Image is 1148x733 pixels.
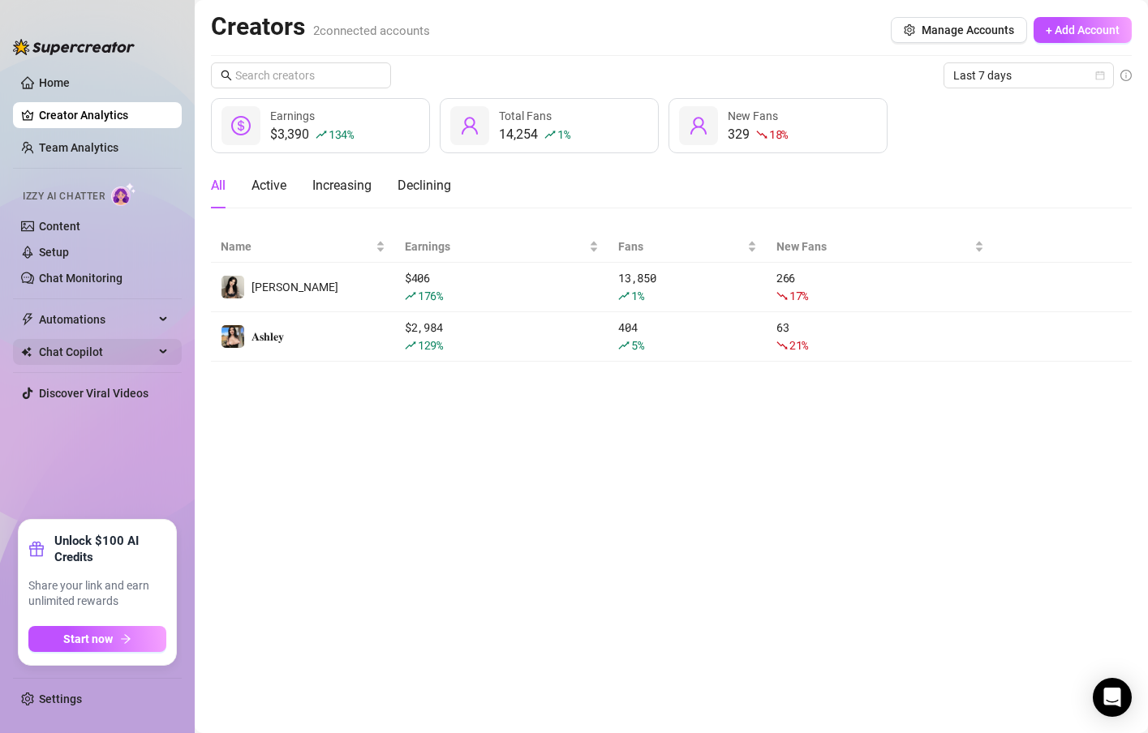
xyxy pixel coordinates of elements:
[13,39,135,55] img: logo-BBDzfeDw.svg
[28,578,166,610] span: Share your link and earn unlimited rewards
[313,24,430,38] span: 2 connected accounts
[39,387,148,400] a: Discover Viral Videos
[618,340,630,351] span: rise
[499,109,552,122] span: Total Fans
[767,231,994,263] th: New Fans
[405,319,599,354] div: $ 2,984
[618,269,757,305] div: 13,850
[39,306,154,332] span: Automations
[221,70,232,81] span: search
[28,626,166,652] button: Start nowarrow-right
[312,176,372,195] div: Increasing
[405,269,599,305] div: $ 406
[39,272,123,285] a: Chat Monitoring
[776,290,788,302] span: fall
[120,633,131,645] span: arrow-right
[953,63,1104,88] span: Last 7 days
[39,102,169,128] a: Creator Analytics
[39,339,154,365] span: Chat Copilot
[1095,71,1105,80] span: calendar
[499,125,570,144] div: 14,254
[789,337,808,353] span: 21 %
[618,290,630,302] span: rise
[21,346,32,358] img: Chat Copilot
[776,340,788,351] span: fall
[418,337,443,353] span: 129 %
[39,76,70,89] a: Home
[1120,70,1132,81] span: info-circle
[221,238,372,255] span: Name
[211,11,430,42] h2: Creators
[252,330,284,343] span: 𝐀𝐬𝐡𝐥𝐞𝐲
[776,238,971,255] span: New Fans
[39,692,82,705] a: Settings
[235,66,368,84] input: Search creators
[221,276,244,298] img: Ashley
[608,231,767,263] th: Fans
[904,24,915,36] span: setting
[922,24,1014,36] span: Manage Accounts
[728,125,788,144] div: 329
[211,231,395,263] th: Name
[28,541,45,557] span: gift
[39,141,118,154] a: Team Analytics
[756,129,767,140] span: fall
[329,126,354,142] span: 134 %
[21,313,34,326] span: thunderbolt
[405,290,416,302] span: rise
[211,176,226,195] div: All
[316,129,327,140] span: rise
[776,319,984,354] div: 63
[557,126,570,142] span: 1 %
[689,116,708,135] span: user
[398,176,451,195] div: Declining
[405,238,586,255] span: Earnings
[54,533,166,565] strong: Unlock $100 AI Credits
[64,632,114,645] span: Start now
[1093,678,1132,717] div: Open Intercom Messenger
[39,246,69,259] a: Setup
[252,281,338,294] span: [PERSON_NAME]
[270,125,354,144] div: $3,390
[728,109,778,122] span: New Fans
[1034,17,1132,43] button: + Add Account
[631,337,643,353] span: 5 %
[395,231,608,263] th: Earnings
[270,109,315,122] span: Earnings
[221,325,244,348] img: 𝐀𝐬𝐡𝐥𝐞𝐲
[776,269,984,305] div: 266
[231,116,251,135] span: dollar-circle
[39,220,80,233] a: Content
[891,17,1027,43] button: Manage Accounts
[111,182,136,206] img: AI Chatter
[544,129,556,140] span: rise
[789,288,808,303] span: 17 %
[631,288,643,303] span: 1 %
[618,319,757,354] div: 404
[23,189,105,204] span: Izzy AI Chatter
[405,340,416,351] span: rise
[769,126,788,142] span: 18 %
[1046,24,1120,36] span: + Add Account
[252,176,286,195] div: Active
[618,238,744,255] span: Fans
[460,116,479,135] span: user
[418,288,443,303] span: 176 %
